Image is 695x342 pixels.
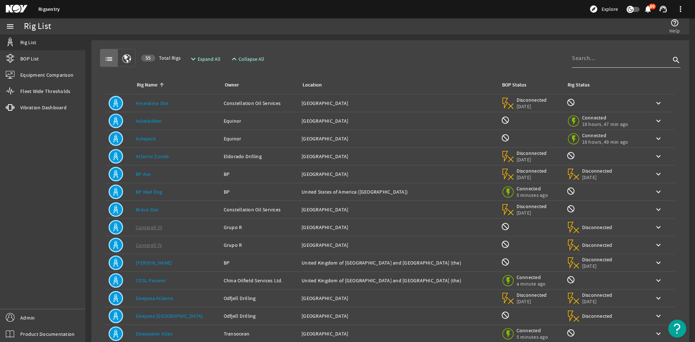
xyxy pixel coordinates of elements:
div: United States of America ([GEOGRAPHIC_DATA]) [302,188,495,195]
mat-icon: help_outline [670,18,679,27]
div: [GEOGRAPHIC_DATA] [302,295,495,302]
span: [DATE] [517,210,547,216]
span: Connected [517,185,548,192]
div: United Kingdom of [GEOGRAPHIC_DATA] and [GEOGRAPHIC_DATA] (the) [302,277,495,284]
div: Location [303,81,322,89]
mat-icon: Rig Monitoring not available for this rig [566,151,575,160]
span: Equipment Comparison [20,71,73,79]
input: Search... [572,54,670,63]
div: Constellation Oil Services [224,206,296,213]
button: Expand All [186,52,223,66]
a: Brava Star [136,206,159,213]
a: COSL Pioneer [136,277,166,284]
div: Equinor [224,135,296,142]
mat-icon: Rig Monitoring not available for this rig [566,329,575,337]
span: Explore [602,5,618,13]
div: United Kingdom of [GEOGRAPHIC_DATA] and [GEOGRAPHIC_DATA] (the) [302,259,495,266]
button: Collapse All [227,52,267,66]
span: [DATE] [517,298,547,305]
div: Grupo R [224,224,296,231]
span: Connected [582,114,628,121]
mat-icon: vibration [6,103,14,112]
mat-icon: expand_less [230,55,236,63]
mat-icon: Rig Monitoring not available for this rig [566,275,575,284]
span: Disconnected [582,292,613,298]
mat-icon: Rig Monitoring not available for this rig [566,204,575,213]
button: Explore [586,3,621,15]
div: Eldorado Drilling [224,153,296,160]
div: [GEOGRAPHIC_DATA] [302,330,495,337]
a: Deepsea Atlantic [136,295,173,301]
button: 89 [644,5,652,13]
div: BP [224,188,296,195]
span: Fleet Wide Thresholds [20,88,70,95]
span: Product Documentation [20,330,75,338]
mat-icon: support_agent [659,5,667,13]
div: BOP Status [502,81,526,89]
span: Connected [517,327,548,334]
mat-icon: menu [6,22,14,31]
span: Disconnected [517,97,547,103]
div: Grupo R [224,241,296,249]
span: [DATE] [517,103,547,110]
a: BP Ace [136,171,151,177]
span: 5 minutes ago [517,334,548,340]
div: Constellation Oil Services [224,100,296,107]
span: Admin [20,314,35,321]
span: 5 minutes ago [517,192,548,198]
mat-icon: expand_more [189,55,195,63]
div: [GEOGRAPHIC_DATA] [302,224,495,231]
a: BP Mad Dog [136,189,163,195]
span: Disconnected [517,168,547,174]
a: Cantarell III [136,224,162,231]
mat-icon: BOP Monitoring not available for this rig [501,258,510,266]
mat-icon: keyboard_arrow_down [654,294,663,303]
button: Open Resource Center [668,320,686,338]
mat-icon: keyboard_arrow_down [654,223,663,232]
span: Total Rigs [141,54,181,62]
mat-icon: list [105,55,113,63]
span: Disconnected [582,313,613,319]
div: Owner [224,81,293,89]
div: [GEOGRAPHIC_DATA] [302,117,495,124]
div: China Oilfield Services Ltd. [224,277,296,284]
mat-icon: keyboard_arrow_down [654,241,663,249]
span: Vibration Dashboard [20,104,67,111]
span: Connected [582,132,628,139]
div: [GEOGRAPHIC_DATA] [302,100,495,107]
mat-icon: keyboard_arrow_down [654,117,663,125]
mat-icon: BOP Monitoring not available for this rig [501,240,510,249]
mat-icon: BOP Monitoring not available for this rig [501,134,510,142]
span: [DATE] [517,156,547,163]
span: [DATE] [582,174,613,181]
div: Equinor [224,117,296,124]
span: Rig List [20,39,36,46]
mat-icon: keyboard_arrow_down [654,329,663,338]
span: Disconnected [582,168,613,174]
span: Disconnected [582,256,613,263]
div: [GEOGRAPHIC_DATA] [302,206,495,213]
div: [GEOGRAPHIC_DATA] [302,241,495,249]
i: search [672,56,681,64]
mat-icon: Rig Monitoring not available for this rig [566,98,575,107]
mat-icon: keyboard_arrow_down [654,276,663,285]
span: [DATE] [517,174,547,181]
span: Disconnected [582,224,613,231]
div: Location [302,81,492,89]
div: [GEOGRAPHIC_DATA] [302,312,495,320]
mat-icon: keyboard_arrow_down [654,187,663,196]
span: Help [669,27,680,34]
mat-icon: notifications [644,5,652,13]
mat-icon: keyboard_arrow_down [654,152,663,161]
span: Disconnected [582,242,613,248]
mat-icon: keyboard_arrow_down [654,170,663,178]
span: Connected [517,274,547,280]
div: [GEOGRAPHIC_DATA] [302,170,495,178]
span: Disconnected [517,203,547,210]
span: 18 hours, 49 min ago [582,139,628,145]
a: Askeladden [136,118,162,124]
mat-icon: keyboard_arrow_down [654,99,663,107]
span: BOP List [20,55,39,62]
a: Atlantic Zonda [136,153,169,160]
button: more_vert [672,0,689,18]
